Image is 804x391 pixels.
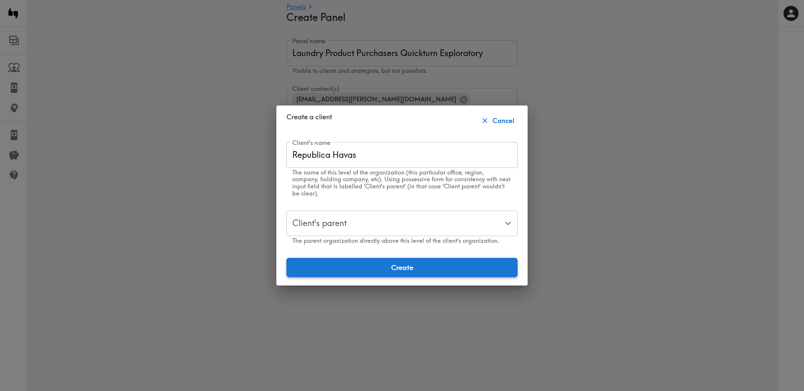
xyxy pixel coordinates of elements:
div: Create a client [286,112,518,129]
button: Cancel [479,112,518,129]
button: Create [286,258,518,277]
span: The name of this level of the organization (this particular office, region, company, holding comp... [292,169,510,197]
label: Client's name [292,138,331,147]
button: Open [502,217,515,230]
span: The parent organization directly above this level of the client's organization. [292,237,499,244]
